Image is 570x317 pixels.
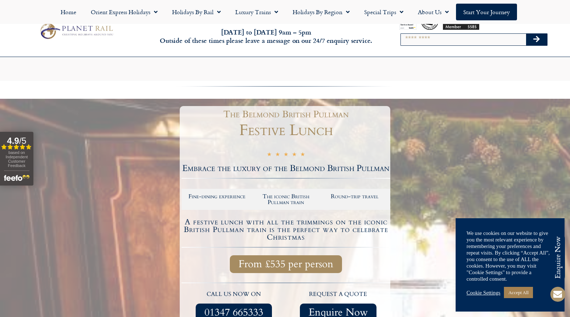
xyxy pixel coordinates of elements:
[165,4,228,20] a: Holidays by Rail
[275,151,280,159] i: ★
[183,218,389,241] h4: A festive lunch with all the trimmings on the iconic British Pullman train is the perfect way to ...
[4,4,566,20] nav: Menu
[267,150,305,159] div: 5/5
[37,21,115,41] img: Planet Rail Train Holidays Logo
[204,308,263,317] span: 01347 665333
[255,194,317,205] h2: The iconic British Pullman train
[467,230,554,282] div: We use cookies on our website to give you the most relevant experience by remembering your prefer...
[53,4,84,20] a: Home
[84,4,165,20] a: Orient Express Holidays
[324,194,386,199] h2: Round-trip travel
[182,164,390,173] h2: Embrace the luxury of the Belmond British Pullman
[357,4,411,20] a: Special Trips
[467,289,500,296] a: Cookie Settings
[230,255,342,273] a: From £535 per person
[309,308,368,317] span: Enquire Now
[526,34,547,45] button: Search
[284,151,288,159] i: ★
[290,290,387,299] p: request a quote
[267,151,272,159] i: ★
[456,4,517,20] a: Start your Journey
[185,110,387,119] h1: The Belmond British Pullman
[292,151,297,159] i: ★
[186,194,248,199] h2: Fine-dining experience
[300,151,305,159] i: ★
[504,287,533,298] a: Accept All
[228,4,285,20] a: Luxury Trains
[239,260,333,269] span: From £535 per person
[285,4,357,20] a: Holidays by Region
[411,4,456,20] a: About Us
[185,290,282,299] p: call us now on
[154,28,378,45] h6: [DATE] to [DATE] 9am – 5pm Outside of these times please leave a message on our 24/7 enquiry serv...
[182,123,390,138] h1: Festive Lunch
